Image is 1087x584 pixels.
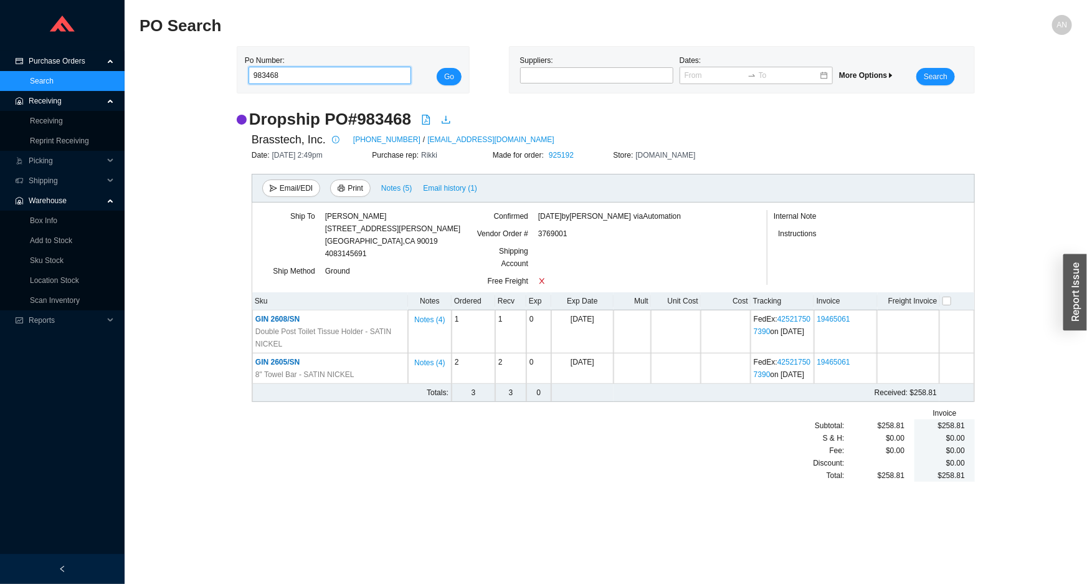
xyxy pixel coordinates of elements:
[551,310,614,353] td: [DATE]
[452,310,495,353] td: 1
[381,181,412,190] button: Notes (5)
[538,210,681,223] span: [DATE] by [PERSON_NAME]
[613,151,635,160] span: Store:
[887,72,895,79] span: caret-right
[325,267,350,275] span: Ground
[651,292,701,310] th: Unit Cost
[538,227,738,245] div: 3769001
[830,444,845,457] span: Fee :
[30,77,54,85] a: Search
[140,15,839,37] h2: PO Search
[437,68,462,85] button: Go
[30,296,80,305] a: Scan Inventory
[827,469,845,482] span: Total:
[427,133,554,146] a: [EMAIL_ADDRESS][DOMAIN_NAME]
[15,57,24,65] span: credit-card
[255,368,354,381] span: 8" Towel Bar - SATIN NICKEL
[452,384,495,402] td: 3
[845,419,905,432] div: $258.81
[748,71,756,80] span: swap-right
[255,295,406,307] div: Sku
[754,315,810,336] a: 425217507390
[348,182,363,194] span: Print
[381,182,412,194] span: Notes ( 5 )
[551,292,614,310] th: Exp Date
[252,130,326,149] span: Brasstech, Inc.
[270,184,277,193] span: send
[499,247,528,268] span: Shipping Account
[924,469,965,482] div: $258.81
[526,292,551,310] th: Exp
[924,70,947,83] span: Search
[30,256,64,265] a: Sku Stock
[875,388,908,397] span: Received:
[421,151,437,160] span: Rikki
[924,432,965,444] div: $0.00
[933,407,957,419] span: Invoice
[701,292,751,310] th: Cost
[815,419,844,432] span: Subtotal:
[774,212,817,221] span: Internal Note
[751,292,814,310] th: Tracking
[280,182,313,194] span: Email/EDI
[754,358,810,379] a: 425217507390
[441,115,451,127] a: download
[272,151,323,160] span: [DATE] 2:49pm
[330,180,371,197] button: printerPrint
[452,292,495,310] th: Ordered
[30,136,89,145] a: Reprint Receiving
[408,292,452,310] th: Notes
[249,108,411,130] h2: Dropship PO # 983468
[817,358,850,366] a: 19465061
[262,180,320,197] button: sendEmail/EDI
[59,565,66,573] span: left
[614,292,651,310] th: Mult
[845,432,905,444] div: $0.00
[421,115,431,127] a: file-pdf
[452,353,495,384] td: 2
[273,267,315,275] span: Ship Method
[15,317,24,324] span: fund
[372,151,421,160] span: Purchase rep:
[495,384,526,402] td: 3
[845,469,905,482] div: $258.81
[916,68,955,85] button: Search
[748,71,756,80] span: to
[814,457,845,469] span: Discount:
[494,212,528,221] span: Confirmed
[878,292,940,310] th: Freight Invoice
[255,325,405,350] span: Double Post Toilet Tissue Holder - SATIN NICKEL
[252,151,272,160] span: Date:
[353,133,420,146] a: [PHONE_NUMBER]
[329,136,343,143] span: info-circle
[30,276,79,285] a: Location Stock
[495,292,526,310] th: Recv
[441,115,451,125] span: download
[29,191,103,211] span: Warehouse
[685,69,745,82] input: From
[421,115,431,125] span: file-pdf
[255,315,300,323] span: GIN 2608/SN
[526,310,551,353] td: 0
[493,151,546,160] span: Made for order:
[759,69,819,82] input: To
[422,180,478,197] button: Email history (1)
[29,310,103,330] span: Reports
[778,229,816,238] span: Instructions
[549,151,574,160] a: 925192
[676,54,836,85] div: Dates:
[538,277,546,285] span: close
[488,277,528,285] span: Free Freight
[946,459,965,467] span: $0.00
[526,384,551,402] td: 0
[290,212,315,221] span: Ship To
[414,357,445,369] span: Notes ( 4 )
[30,216,57,225] a: Box Info
[614,384,939,402] td: $258.81
[427,388,449,397] span: Totals:
[754,315,810,336] span: FedEx : on [DATE]
[423,182,477,194] span: Email history (1)
[754,358,810,379] span: FedEx : on [DATE]
[255,358,300,366] span: GIN 2605/SN
[946,446,965,455] span: $0.00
